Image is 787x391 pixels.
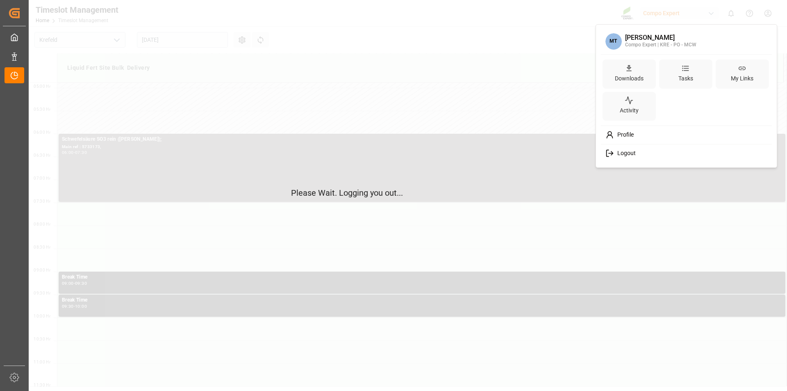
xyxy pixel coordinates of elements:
span: Logout [614,150,636,157]
div: Tasks [677,73,695,85]
div: Compo Expert | KRE - PO - MCW [625,41,696,49]
div: [PERSON_NAME] [625,34,696,41]
p: Please Wait. Logging you out... [291,187,496,199]
div: My Links [729,73,755,85]
div: Activity [618,105,640,117]
span: MT [605,33,622,50]
div: Downloads [613,73,645,85]
span: Profile [614,131,634,139]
